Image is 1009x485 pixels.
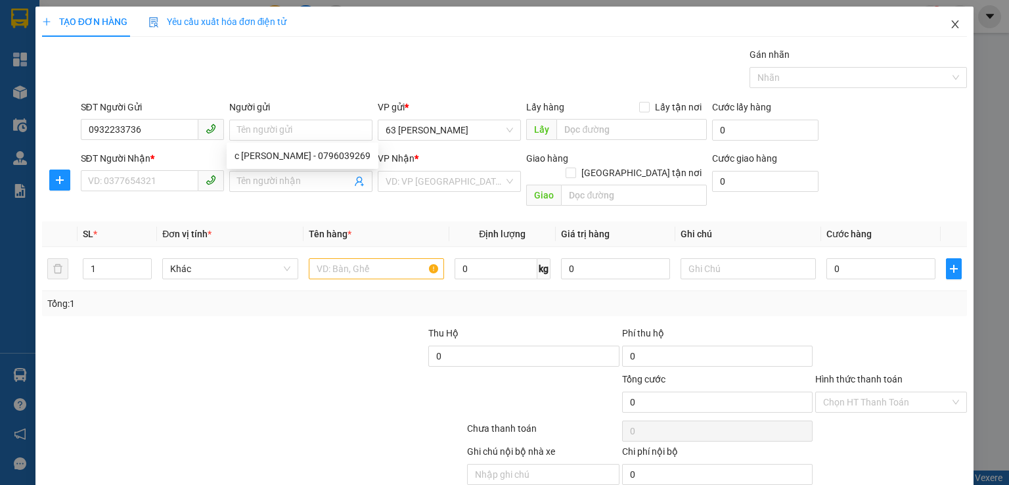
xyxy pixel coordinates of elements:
span: user-add [354,176,365,187]
span: phone [206,175,216,185]
input: Cước giao hàng [712,171,818,192]
input: Cước lấy hàng [712,120,818,141]
button: plus [49,170,70,191]
input: 0 [561,258,670,279]
span: Tên hàng [309,229,351,239]
div: SĐT Người Gửi [81,100,224,114]
button: delete [47,258,68,279]
input: Dọc đường [556,119,707,140]
span: Cước hàng [826,229,872,239]
input: Nhập ghi chú [467,464,619,485]
span: close [950,19,960,30]
span: kg [537,258,550,279]
span: plus [42,17,51,26]
span: Giao hàng [526,153,568,164]
img: icon [148,17,159,28]
strong: CÔNG TY TNHH DỊCH VỤ DU LỊCH THỜI ĐẠI [12,11,118,53]
span: Giao [526,185,561,206]
div: Tổng: 1 [47,296,390,311]
span: Đơn vị tính [162,229,212,239]
div: Phí thu hộ [622,326,813,346]
span: Yêu cầu xuất hóa đơn điện tử [148,16,287,27]
span: Thu Hộ [428,328,459,338]
span: Lấy tận nơi [650,100,707,114]
th: Ghi chú [675,221,821,247]
span: phone [206,124,216,134]
span: 63 Trần Quang Tặng [386,120,513,140]
div: VP gửi [378,100,521,114]
span: plus [50,175,70,185]
div: c nguyễn thị hiên - 0796039269 [227,145,378,166]
span: plus [947,264,961,274]
span: Lấy [526,119,556,140]
div: SĐT Người Nhận [81,151,224,166]
span: Giá trị hàng [561,229,610,239]
label: Hình thức thanh toán [815,374,903,384]
button: Close [937,7,974,43]
span: Định lượng [479,229,526,239]
span: [GEOGRAPHIC_DATA] tận nơi [576,166,707,180]
span: TẠO ĐƠN HÀNG [42,16,127,27]
img: logo [5,47,7,114]
span: 63TQT1310250056 [123,88,223,102]
span: Lấy hàng [526,102,564,112]
label: Cước giao hàng [712,153,777,164]
div: Ghi chú nội bộ nhà xe [467,444,619,464]
div: Chi phí nội bộ [622,444,813,464]
span: VP Nhận [378,153,415,164]
input: VD: Bàn, Ghế [309,258,444,279]
button: plus [946,258,962,279]
label: Cước lấy hàng [712,102,771,112]
div: Người gửi [229,100,372,114]
div: Chưa thanh toán [466,421,620,444]
input: Dọc đường [561,185,707,206]
span: Tổng cước [622,374,665,384]
input: Ghi Chú [681,258,816,279]
span: Khác [170,259,290,279]
div: c [PERSON_NAME] - 0796039269 [235,149,370,163]
label: Gán nhãn [750,49,790,60]
span: Chuyển phát nhanh: [GEOGRAPHIC_DATA] - [GEOGRAPHIC_DATA] [9,57,122,103]
span: SL [83,229,93,239]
